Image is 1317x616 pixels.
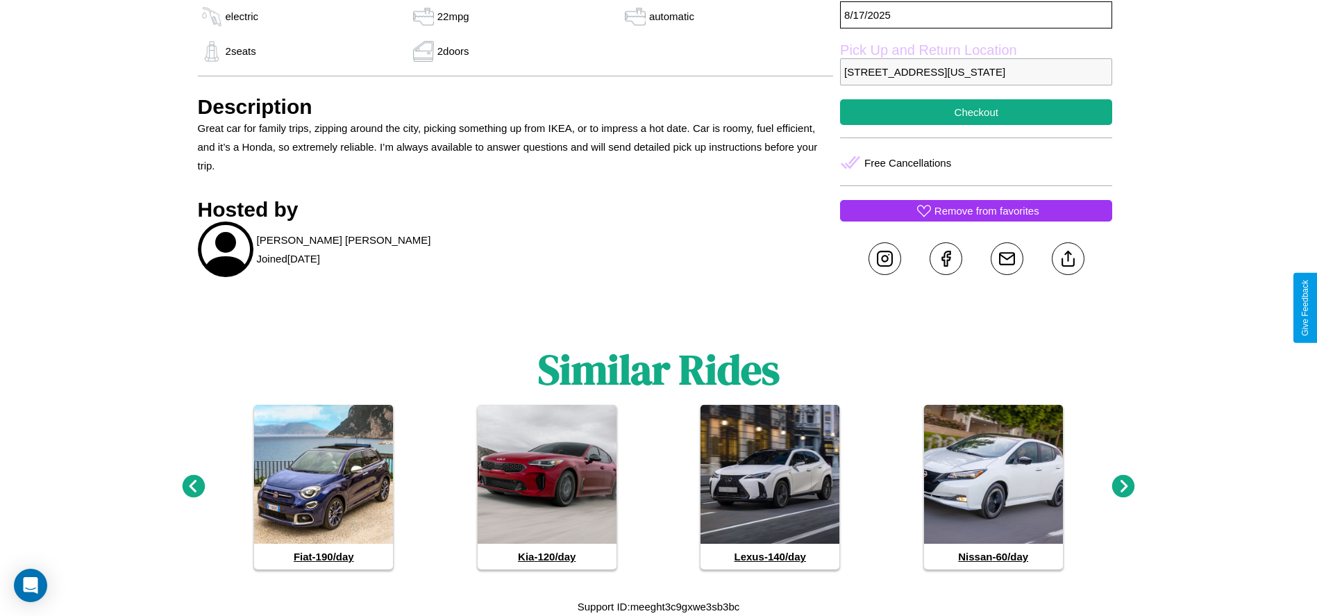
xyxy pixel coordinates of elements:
[578,597,739,616] p: Support ID: meeght3c9gxwe3sb3bc
[621,6,649,27] img: gas
[478,405,616,569] a: Kia-120/day
[1300,280,1310,336] div: Give Feedback
[924,544,1063,569] h4: Nissan - 60 /day
[410,41,437,62] img: gas
[840,200,1112,222] button: Remove from favorites
[840,42,1112,58] label: Pick Up and Return Location
[257,249,320,268] p: Joined [DATE]
[864,153,951,172] p: Free Cancellations
[14,569,47,602] div: Open Intercom Messenger
[478,544,616,569] h4: Kia - 120 /day
[701,544,839,569] h4: Lexus - 140 /day
[437,42,469,60] p: 2 doors
[410,6,437,27] img: gas
[840,58,1112,85] p: [STREET_ADDRESS][US_STATE]
[840,1,1112,28] p: 8 / 17 / 2025
[254,544,393,569] h4: Fiat - 190 /day
[437,7,469,26] p: 22 mpg
[226,7,259,26] p: electric
[226,42,256,60] p: 2 seats
[198,41,226,62] img: gas
[701,405,839,569] a: Lexus-140/day
[934,201,1039,220] p: Remove from favorites
[198,6,226,27] img: gas
[198,95,834,119] h3: Description
[198,119,834,175] p: Great car for family trips, zipping around the city, picking something up from IKEA, or to impres...
[840,99,1112,125] button: Checkout
[198,198,834,222] h3: Hosted by
[257,231,431,249] p: [PERSON_NAME] [PERSON_NAME]
[254,405,393,569] a: Fiat-190/day
[538,341,780,398] h1: Similar Rides
[649,7,694,26] p: automatic
[924,405,1063,569] a: Nissan-60/day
